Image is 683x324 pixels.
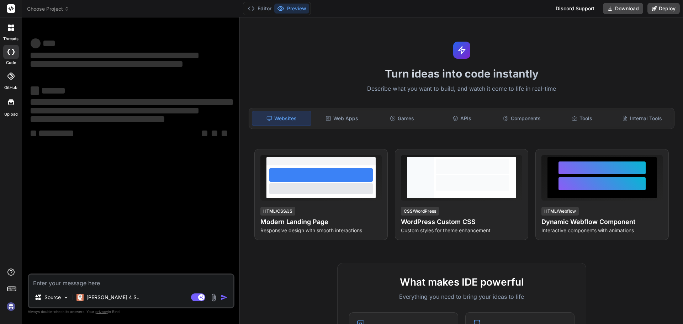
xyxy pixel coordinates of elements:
[3,36,18,42] label: threads
[28,308,234,315] p: Always double-check its answers. Your in Bind
[433,111,491,126] div: APIs
[202,131,207,136] span: ‌
[222,131,227,136] span: ‌
[42,88,65,94] span: ‌
[647,3,680,14] button: Deploy
[613,111,671,126] div: Internal Tools
[31,38,41,48] span: ‌
[63,294,69,301] img: Pick Models
[95,309,108,314] span: privacy
[31,61,182,67] span: ‌
[493,111,551,126] div: Components
[541,207,579,216] div: HTML/Webflow
[31,116,164,122] span: ‌
[4,111,18,117] label: Upload
[5,301,17,313] img: signin
[31,131,36,136] span: ‌
[31,99,233,105] span: ‌
[43,41,55,46] span: ‌
[210,293,218,302] img: attachment
[4,85,17,91] label: GitHub
[401,207,439,216] div: CSS/WordPress
[31,53,198,58] span: ‌
[44,294,61,301] p: Source
[260,227,382,234] p: Responsive design with smooth interactions
[76,294,84,301] img: Claude 4 Sonnet
[541,227,663,234] p: Interactive components with animations
[349,292,575,301] p: Everything you need to bring your ideas to life
[244,67,679,80] h1: Turn ideas into code instantly
[541,217,663,227] h4: Dynamic Webflow Component
[252,111,311,126] div: Websites
[603,3,643,14] button: Download
[31,108,198,113] span: ‌
[401,217,522,227] h4: WordPress Custom CSS
[244,84,679,94] p: Describe what you want to build, and watch it come to life in real-time
[373,111,431,126] div: Games
[6,60,16,66] label: code
[401,227,522,234] p: Custom styles for theme enhancement
[260,217,382,227] h4: Modern Landing Page
[553,111,611,126] div: Tools
[27,5,69,12] span: Choose Project
[245,4,274,14] button: Editor
[313,111,371,126] div: Web Apps
[260,207,295,216] div: HTML/CSS/JS
[212,131,217,136] span: ‌
[349,275,575,290] h2: What makes IDE powerful
[221,294,228,301] img: icon
[31,86,39,95] span: ‌
[39,131,73,136] span: ‌
[551,3,599,14] div: Discord Support
[86,294,139,301] p: [PERSON_NAME] 4 S..
[274,4,309,14] button: Preview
